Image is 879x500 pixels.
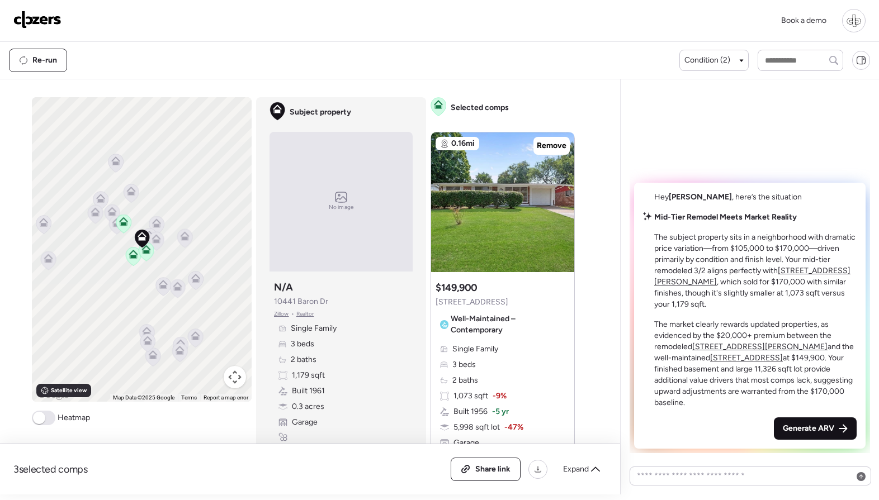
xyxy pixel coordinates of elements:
a: Terms (opens in new tab) [181,394,197,401]
a: Open this area in Google Maps (opens a new window) [35,387,72,402]
span: No image [329,203,353,212]
p: The subject property sits in a neighborhood with dramatic price variation—from $105,000 to $170,0... [654,232,857,310]
img: Google [35,387,72,402]
span: Garage [453,437,479,449]
span: 5,998 sqft lot [453,422,500,433]
span: 0.3 acres [292,401,324,412]
span: Garage [292,417,318,428]
button: Map camera controls [224,366,246,388]
span: Subject property [290,107,351,118]
span: -9% [493,391,507,402]
span: Realtor [296,309,314,318]
h3: N/A [274,280,293,294]
strong: Mid-Tier Remodel Meets Market Reality [654,212,797,222]
span: Single Family [452,344,498,355]
span: 10441 Baron Dr [274,296,328,307]
a: [STREET_ADDRESS] [710,353,783,363]
span: Selected comps [451,102,509,113]
span: 1,179 sqft [292,370,325,381]
span: -47% [504,422,523,433]
span: Hey , here’s the situation [654,192,802,202]
span: Re-run [32,55,57,66]
span: Heatmap [58,412,90,423]
span: 0.16mi [451,138,475,149]
span: Zillow [274,309,289,318]
span: 3 beds [452,359,476,370]
span: Book a demo [781,16,826,25]
span: 3 beds [291,339,314,350]
img: Logo [13,11,62,28]
span: 3 selected comps [13,463,88,476]
span: Generate ARV [783,423,834,434]
p: The market clearly rewards updated properties, as evidenced by the $20,000+ premium between the r... [654,319,857,408]
h3: $149,900 [436,281,478,294]
span: Condition (2) [684,55,730,66]
span: Satellite view [51,386,87,395]
span: Built 1956 [453,406,488,417]
span: [PERSON_NAME] [669,192,732,202]
span: 1,073 sqft [453,391,488,402]
span: 2 baths [291,354,316,365]
span: [STREET_ADDRESS] [436,297,508,308]
span: Well-Maintained – Contemporary [451,313,565,336]
a: Report a map error [204,394,248,401]
span: Expand [563,464,589,475]
span: -5 yr [492,406,509,417]
span: Remove [537,140,566,151]
span: Single Family [291,323,337,334]
span: 2 baths [452,375,478,386]
span: Map Data ©2025 Google [113,394,174,401]
span: Share link [475,464,511,475]
span: • [291,309,294,318]
span: Built 1961 [292,385,325,397]
a: [STREET_ADDRESS][PERSON_NAME] [692,342,828,351]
